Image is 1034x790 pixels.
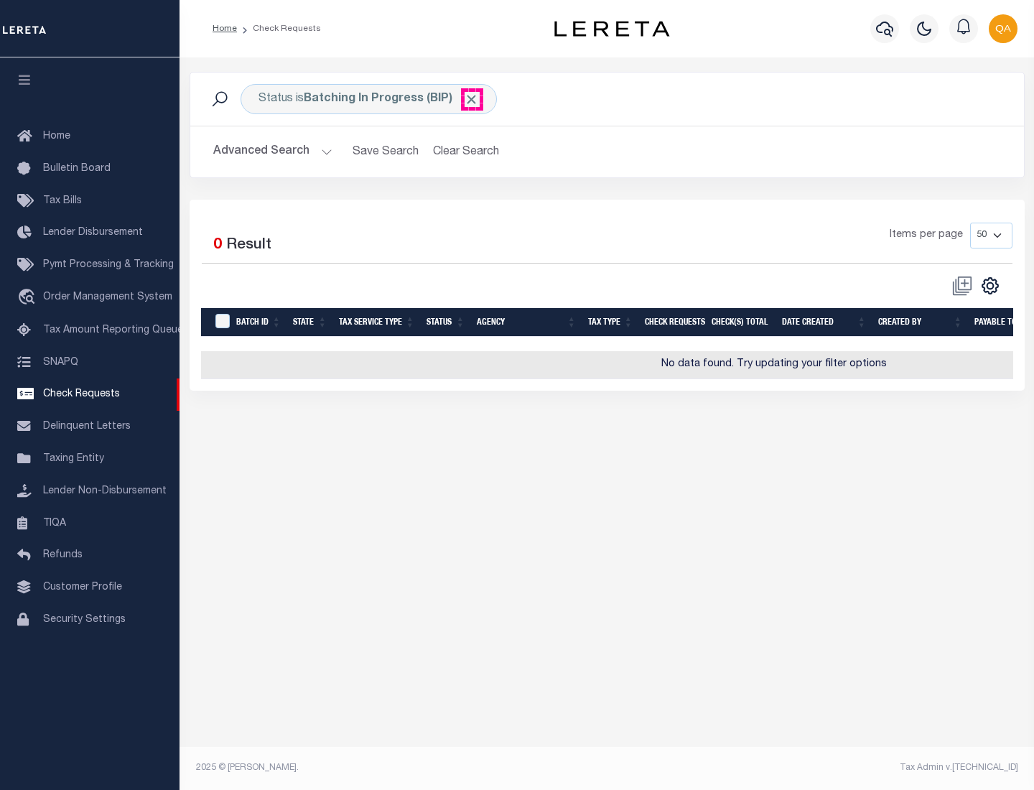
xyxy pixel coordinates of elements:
[43,292,172,302] span: Order Management System
[43,486,167,496] span: Lender Non-Disbursement
[230,308,287,338] th: Batch Id: activate to sort column ascending
[43,518,66,528] span: TIQA
[471,308,582,338] th: Agency: activate to sort column ascending
[237,22,321,35] li: Check Requests
[185,761,607,774] div: 2025 © [PERSON_NAME].
[618,761,1018,774] div: Tax Admin v.[TECHNICAL_ID]
[890,228,963,243] span: Items per page
[241,84,497,114] div: Status is
[17,289,40,307] i: travel_explore
[43,615,126,625] span: Security Settings
[554,21,669,37] img: logo-dark.svg
[43,228,143,238] span: Lender Disbursement
[43,454,104,464] span: Taxing Entity
[582,308,639,338] th: Tax Type: activate to sort column ascending
[464,92,479,107] span: Click to Remove
[43,357,78,367] span: SNAPQ
[43,131,70,141] span: Home
[304,93,479,105] b: Batching In Progress (BIP)
[226,234,271,257] label: Result
[427,138,506,166] button: Clear Search
[43,260,174,270] span: Pymt Processing & Tracking
[43,550,83,560] span: Refunds
[43,389,120,399] span: Check Requests
[213,138,332,166] button: Advanced Search
[344,138,427,166] button: Save Search
[706,308,776,338] th: Check(s) Total
[213,238,222,253] span: 0
[43,164,111,174] span: Bulletin Board
[43,196,82,206] span: Tax Bills
[989,14,1017,43] img: svg+xml;base64,PHN2ZyB4bWxucz0iaHR0cDovL3d3dy53My5vcmcvMjAwMC9zdmciIHBvaW50ZXItZXZlbnRzPSJub25lIi...
[639,308,706,338] th: Check Requests
[43,422,131,432] span: Delinquent Letters
[421,308,471,338] th: Status: activate to sort column ascending
[776,308,872,338] th: Date Created: activate to sort column ascending
[287,308,333,338] th: State: activate to sort column ascending
[333,308,421,338] th: Tax Service Type: activate to sort column ascending
[213,24,237,33] a: Home
[43,582,122,592] span: Customer Profile
[872,308,969,338] th: Created By: activate to sort column ascending
[43,325,183,335] span: Tax Amount Reporting Queue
